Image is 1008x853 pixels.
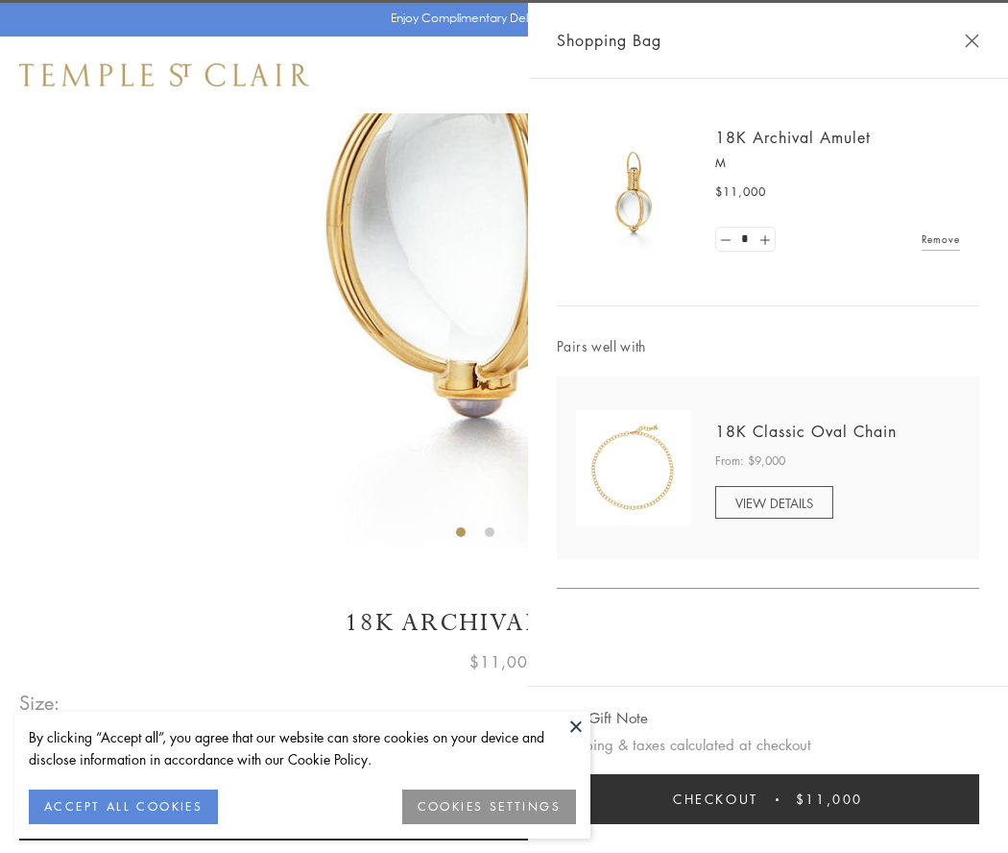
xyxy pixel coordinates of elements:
[402,790,576,824] button: COOKIES SETTINGS
[796,789,863,810] span: $11,000
[716,228,735,252] a: Set quantity to 0
[715,486,833,519] a: VIEW DETAILS
[715,127,871,148] a: 18K Archival Amulet
[715,183,766,202] span: $11,000
[557,28,661,53] span: Shopping Bag
[755,228,774,252] a: Set quantity to 2
[469,649,539,674] span: $11,000
[965,34,979,48] button: Close Shopping Bag
[391,9,609,28] p: Enjoy Complimentary Delivery & Returns
[557,774,979,824] button: Checkout $11,000
[715,154,960,173] p: M
[576,134,691,250] img: 18K Archival Amulet
[735,494,813,512] span: VIEW DETAILS
[922,229,960,250] a: Remove
[715,421,897,442] a: 18K Classic Oval Chain
[576,410,691,525] img: N88865-OV18
[19,687,61,719] span: Size:
[557,733,979,757] p: Shipping & taxes calculated at checkout
[19,606,989,640] h1: 18K Archival Amulet
[19,63,309,86] img: Temple St. Clair
[29,726,576,770] div: By clicking “Accept all”, you agree that our website can store cookies on your device and disclos...
[29,790,218,824] button: ACCEPT ALL COOKIES
[557,335,979,357] span: Pairs well with
[557,706,648,730] button: Add Gift Note
[715,451,785,471] span: From: $9,000
[673,789,758,810] span: Checkout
